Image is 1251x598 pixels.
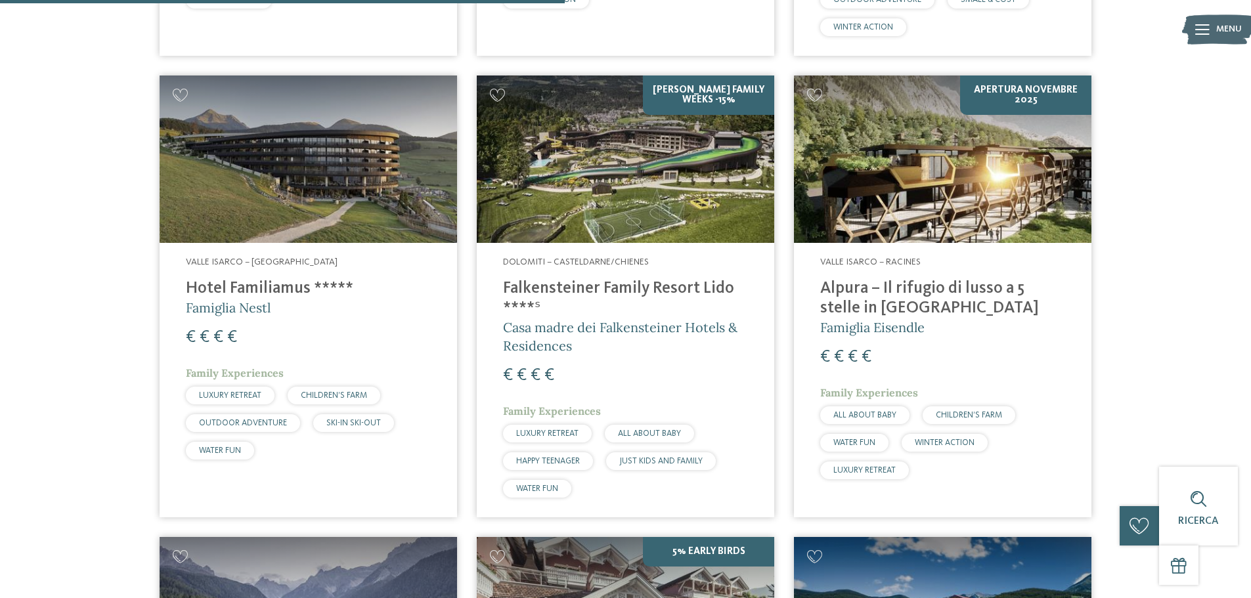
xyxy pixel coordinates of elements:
[544,367,554,384] span: €
[1178,516,1219,526] span: Ricerca
[820,319,925,335] span: Famiglia Eisendle
[186,366,284,379] span: Family Experiences
[186,299,271,316] span: Famiglia Nestl
[200,329,209,346] span: €
[820,349,830,366] span: €
[477,75,774,517] a: Cercate un hotel per famiglie? Qui troverete solo i migliori! [PERSON_NAME] Family Weeks -15% Dol...
[160,75,457,517] a: Cercate un hotel per famiglie? Qui troverete solo i migliori! Valle Isarco – [GEOGRAPHIC_DATA] Ho...
[531,367,540,384] span: €
[516,484,558,493] span: WATER FUN
[199,419,287,427] span: OUTDOOR ADVENTURE
[199,446,241,455] span: WATER FUN
[820,279,1065,318] h4: Alpura – Il rifugio di lusso a 5 stelle in [GEOGRAPHIC_DATA]
[833,23,893,32] span: WINTER ACTION
[477,75,774,243] img: Cercate un hotel per famiglie? Qui troverete solo i migliori!
[820,386,918,399] span: Family Experiences
[834,349,844,366] span: €
[503,279,748,318] h4: Falkensteiner Family Resort Lido ****ˢ
[833,466,896,475] span: LUXURY RETREAT
[516,457,580,465] span: HAPPY TEENAGER
[503,319,737,354] span: Casa madre dei Falkensteiner Hotels & Residences
[160,75,457,243] img: Cercate un hotel per famiglie? Qui troverete solo i migliori!
[503,404,601,417] span: Family Experiences
[862,349,871,366] span: €
[848,349,858,366] span: €
[794,75,1091,243] img: Cercate un hotel per famiglie? Qui troverete solo i migliori!
[820,257,921,267] span: Valle Isarco – Racines
[503,367,513,384] span: €
[186,257,338,267] span: Valle Isarco – [GEOGRAPHIC_DATA]
[516,429,579,438] span: LUXURY RETREAT
[503,257,649,267] span: Dolomiti – Casteldarne/Chienes
[213,329,223,346] span: €
[833,411,896,419] span: ALL ABOUT BABY
[619,457,703,465] span: JUST KIDS AND FAMILY
[915,438,975,447] span: WINTER ACTION
[186,329,196,346] span: €
[227,329,237,346] span: €
[517,367,527,384] span: €
[326,419,381,427] span: SKI-IN SKI-OUT
[301,391,367,400] span: CHILDREN’S FARM
[618,429,681,438] span: ALL ABOUT BABY
[833,438,875,447] span: WATER FUN
[794,75,1091,517] a: Cercate un hotel per famiglie? Qui troverete solo i migliori! Apertura novembre 2025 Valle Isarco...
[936,411,1002,419] span: CHILDREN’S FARM
[199,391,261,400] span: LUXURY RETREAT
